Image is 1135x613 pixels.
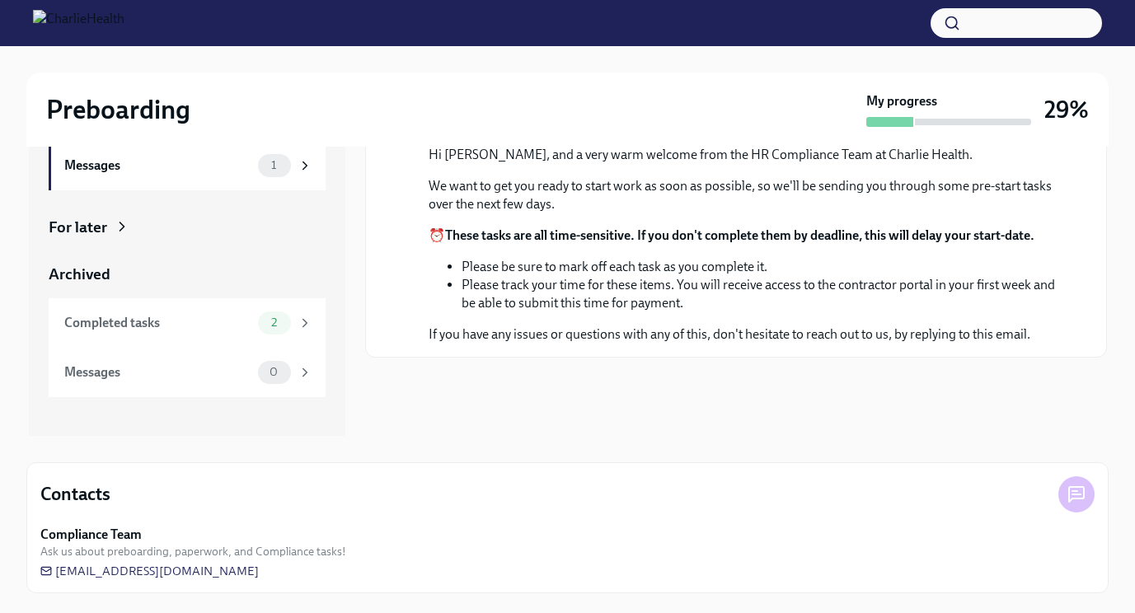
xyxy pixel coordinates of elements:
span: 1 [261,159,286,171]
img: CharlieHealth [33,10,124,36]
h2: Preboarding [46,93,190,126]
p: ⏰ [429,227,1067,245]
a: [EMAIL_ADDRESS][DOMAIN_NAME] [40,563,259,579]
h3: 29% [1044,95,1089,124]
a: For later [49,217,326,238]
div: Messages [64,363,251,381]
span: 0 [260,366,288,378]
strong: These tasks are all time-sensitive. If you don't complete them by deadline, this will delay your ... [445,227,1034,243]
strong: My progress [866,92,937,110]
strong: Compliance Team [40,526,142,544]
p: If you have any issues or questions with any of this, don't hesitate to reach out to us, by reply... [429,325,1067,344]
a: Messages1 [49,141,326,190]
p: Hi [PERSON_NAME], and a very warm welcome from the HR Compliance Team at Charlie Health. [429,146,1067,164]
div: Completed tasks [64,314,251,332]
h4: Contacts [40,482,110,507]
span: 2 [261,316,287,329]
a: Completed tasks2 [49,298,326,348]
a: Messages0 [49,348,326,397]
p: We want to get you ready to start work as soon as possible, so we'll be sending you through some ... [429,177,1067,213]
a: Archived [49,264,326,285]
li: Please track your time for these items. You will receive access to the contractor portal in your ... [462,276,1067,312]
div: Messages [64,157,251,175]
li: Please be sure to mark off each task as you complete it. [462,258,1067,276]
span: Ask us about preboarding, paperwork, and Compliance tasks! [40,544,346,559]
div: For later [49,217,107,238]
